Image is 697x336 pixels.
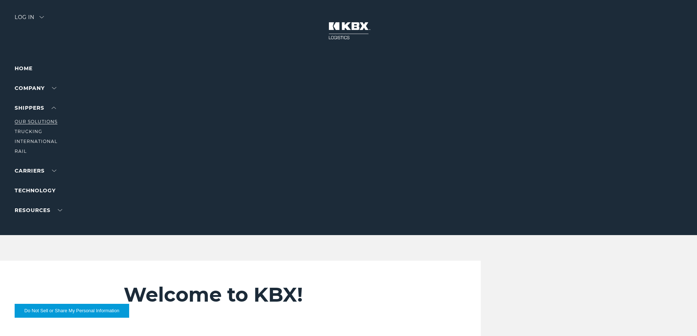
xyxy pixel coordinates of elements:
a: International [15,139,57,144]
a: SHIPPERS [15,105,56,111]
a: RAIL [15,148,27,154]
div: Log in [15,15,44,25]
a: Company [15,85,56,91]
h2: Welcome to KBX! [124,283,437,307]
a: Technology [15,187,56,194]
a: Carriers [15,167,56,174]
a: RESOURCES [15,207,62,214]
button: Do Not Sell or Share My Personal Information [15,304,129,318]
a: Our Solutions [15,119,57,124]
img: arrow [40,16,44,18]
img: kbx logo [321,15,376,47]
a: Trucking [15,129,42,134]
a: Home [15,65,33,72]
